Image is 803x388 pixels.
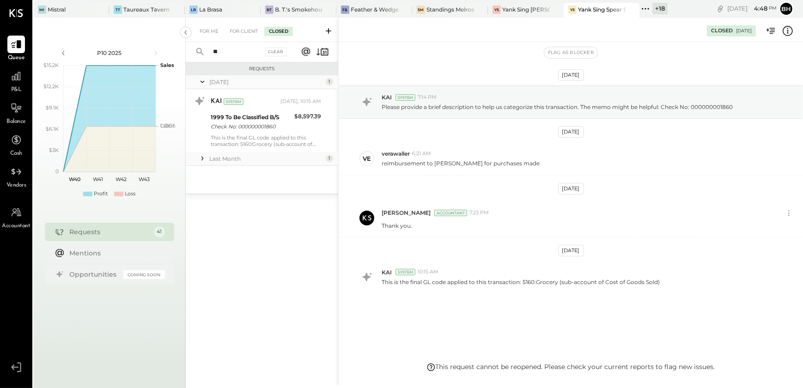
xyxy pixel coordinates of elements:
span: Accountant [2,222,30,230]
div: YS [568,6,577,14]
div: Taureaux Tavern [123,6,170,13]
span: 7:23 PM [469,209,489,217]
div: For Me [195,27,223,36]
text: $12.2K [43,83,59,90]
span: P&L [11,86,22,94]
span: 10:15 AM [418,268,438,276]
div: 1 [326,155,333,162]
a: Queue [0,36,32,62]
text: W42 [116,176,127,182]
a: P&L [0,67,32,94]
div: $8,597.39 [294,112,321,121]
div: Closed [711,27,733,35]
div: Accountant [434,210,467,216]
div: Requests [190,66,334,72]
div: ve [363,154,371,163]
div: [DATE] [727,4,777,13]
text: $6.1K [46,126,59,132]
div: Last Month [209,155,323,163]
div: YS [493,6,501,14]
div: Mistral [48,6,66,13]
text: 0 [55,168,59,175]
div: B. T.'s Smokehouse [275,6,322,13]
span: Queue [8,54,25,62]
div: [DATE] [558,126,584,138]
div: [DATE] [736,28,752,34]
div: Yank Sing Spear Street [578,6,626,13]
div: Mi [38,6,46,14]
div: [DATE], 10:15 AM [280,98,321,105]
p: reimbursement to [PERSON_NAME] for purchases made [382,159,540,167]
span: 6:21 AM [412,150,431,158]
div: 41 [154,226,165,237]
button: Flag as Blocker [544,47,597,58]
text: W43 [139,176,150,182]
div: BT [265,6,274,14]
div: Feather & Wedge [351,6,398,13]
text: W40 [69,176,80,182]
span: KAI [382,93,392,101]
button: Bh [779,1,794,16]
div: This is the final GL code applied to this transaction: 5160:Grocery (sub-account of Cost of Goods... [211,134,321,147]
p: Please provide a brief description to help us categorize this transaction. The memo might be help... [382,103,733,111]
span: Balance [6,118,26,126]
a: Balance [0,99,32,126]
span: 7:14 PM [418,94,437,101]
div: 1999 To Be Classified B/S [211,113,292,122]
text: W41 [93,176,103,182]
div: [DATE] [558,245,584,256]
div: La Brasa [199,6,222,13]
div: 1 [326,78,333,85]
span: Cash [10,150,22,158]
div: Opportunities [70,270,119,279]
div: [DATE] [209,78,323,86]
span: verawaller [382,150,410,158]
div: F& [341,6,349,14]
div: Loss [125,190,135,198]
text: $15.2K [43,62,59,68]
span: [PERSON_NAME] [382,209,431,217]
div: Coming Soon [123,270,165,279]
p: Thank you. [382,222,412,230]
div: Clear [266,48,287,56]
span: Vendors [6,182,26,190]
p: This is the final GL code applied to this transaction: 5160:Grocery (sub-account of Cost of Goods... [382,278,660,286]
div: Closed [264,27,293,36]
div: System [224,98,243,105]
div: Requests [70,227,149,236]
div: + 18 [652,3,668,14]
div: copy link [716,4,725,13]
div: Check No: 000000001860 [211,122,292,131]
div: Mentions [70,249,160,258]
div: For Client [225,27,262,36]
div: System [395,269,415,275]
div: Standings Melrose [426,6,474,13]
a: Vendors [0,163,32,190]
a: Cash [0,131,32,158]
div: LB [189,6,198,14]
div: TT [114,6,122,14]
text: $9.1K [46,104,59,111]
div: P10 2025 [70,49,149,57]
span: KAI [382,268,392,276]
div: Profit [94,190,108,198]
div: Yank Sing [PERSON_NAME][GEOGRAPHIC_DATA] [502,6,550,13]
div: KAI [211,97,222,106]
text: Labor [160,122,174,129]
a: Accountant [0,204,32,230]
div: System [395,94,415,101]
div: SM [417,6,425,14]
div: [DATE] [558,183,584,194]
div: [DATE] [558,69,584,81]
text: $3K [49,147,59,153]
text: Sales [160,62,174,68]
